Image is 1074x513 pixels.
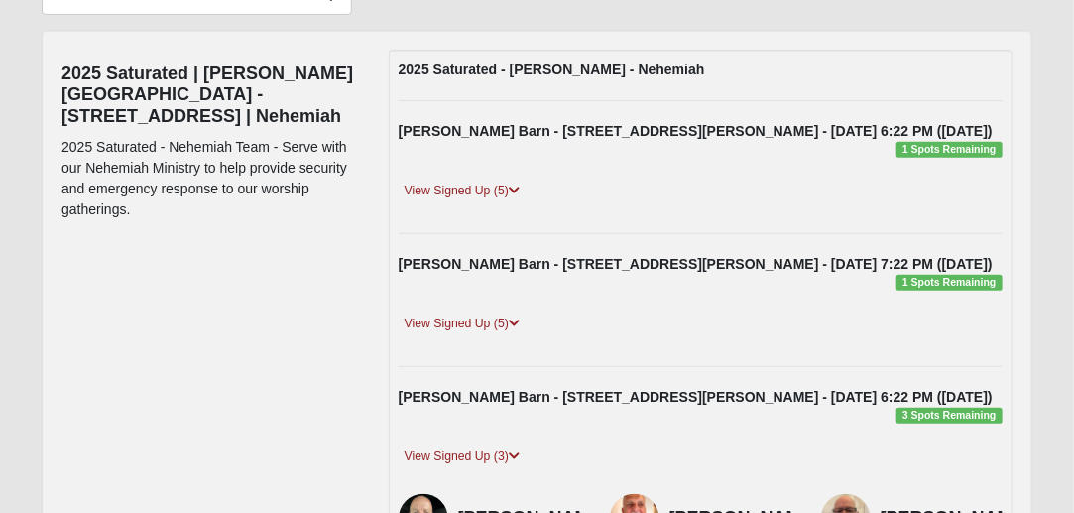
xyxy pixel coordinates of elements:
[896,408,1003,424] span: 3 Spots Remaining
[61,64,359,128] h4: 2025 Saturated | [PERSON_NAME][GEOGRAPHIC_DATA] - [STREET_ADDRESS] | Nehemiah
[896,275,1003,291] span: 1 Spots Remaining
[399,447,526,467] a: View Signed Up (3)
[399,314,526,334] a: View Signed Up (5)
[61,137,359,220] p: 2025 Saturated - Nehemiah Team - Serve with our Nehemiah Ministry to help provide security and em...
[399,123,993,139] strong: [PERSON_NAME] Barn - [STREET_ADDRESS][PERSON_NAME] - [DATE] 6:22 PM ([DATE])
[399,181,526,201] a: View Signed Up (5)
[399,256,993,272] strong: [PERSON_NAME] Barn - [STREET_ADDRESS][PERSON_NAME] - [DATE] 7:22 PM ([DATE])
[896,142,1003,158] span: 1 Spots Remaining
[399,389,993,405] strong: [PERSON_NAME] Barn - [STREET_ADDRESS][PERSON_NAME] - [DATE] 6:22 PM ([DATE])
[399,62,705,77] strong: 2025 Saturated - [PERSON_NAME] - Nehemiah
